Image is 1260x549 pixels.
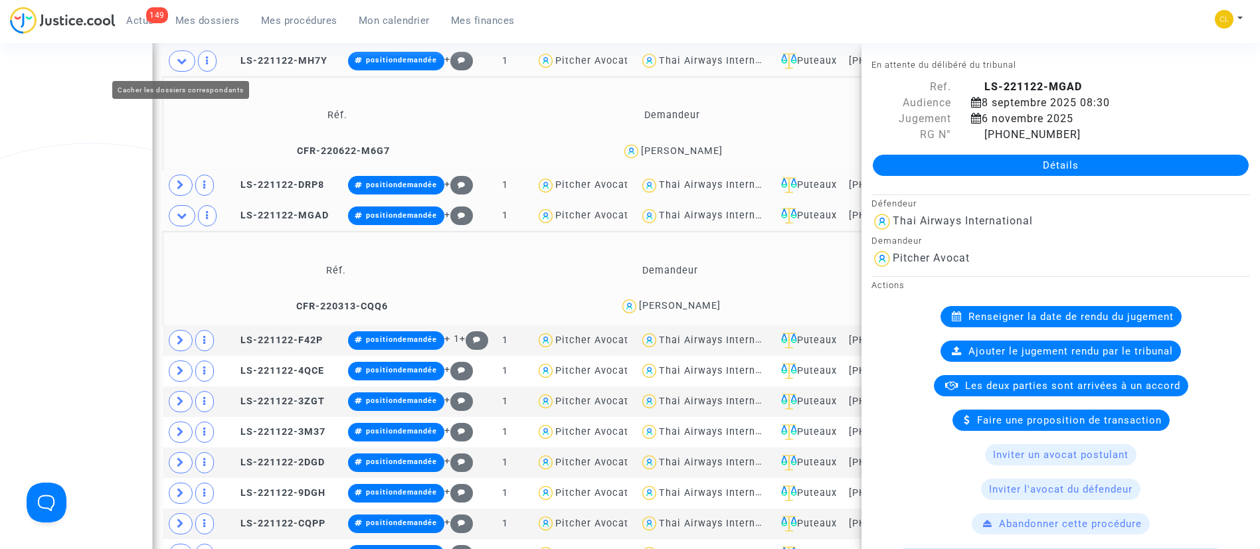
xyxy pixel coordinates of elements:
span: Les deux parties sont arrivées à un accord [965,380,1180,392]
span: + [444,364,473,375]
img: icon-user.svg [640,206,659,226]
div: Thai Airways International [659,426,790,437]
span: + 1 [444,333,460,345]
span: LS-221122-3ZGT [228,396,325,407]
div: Puteaux [776,516,838,532]
img: icon-user.svg [620,297,639,316]
td: [PHONE_NUMBER] [843,46,943,76]
div: Pitcher Avocat [555,365,628,376]
a: Mes procédures [250,11,348,31]
div: Thai Airways International [659,457,790,468]
span: + [444,209,473,220]
a: 149Actus [116,11,165,31]
img: icon-user.svg [536,51,555,70]
img: icon-user.svg [536,361,555,380]
td: [PHONE_NUMBER] [843,170,943,200]
small: Demandeur [871,236,922,246]
img: 6fca9af68d76bfc0a5525c74dfee314f [1215,10,1233,29]
div: Thai Airways International [659,396,790,407]
div: Puteaux [776,424,838,440]
span: positiondemandée [366,518,437,527]
td: 1 [479,200,531,231]
img: icon-faciliter-sm.svg [781,177,797,193]
div: Thai Airways International [659,365,790,376]
span: + [444,425,473,436]
span: LS-221122-DRP8 [228,179,324,191]
td: 1 [479,46,531,76]
div: Jugement [861,111,961,127]
img: icon-user.svg [640,361,659,380]
div: [PERSON_NAME] [639,300,721,311]
img: icon-faciliter-sm.svg [781,424,797,440]
div: Thai Airways International [659,335,790,346]
td: Réf. [167,94,508,137]
td: [PHONE_NUMBER] [843,478,943,509]
span: LS-221122-CQPP [228,518,325,529]
img: icon-user.svg [640,392,659,411]
div: 149 [146,7,168,23]
div: Thai Airways International [893,214,1033,227]
div: Puteaux [776,485,838,501]
td: [PHONE_NUMBER] [843,356,943,386]
span: + [444,516,473,528]
img: icon-user.svg [536,206,555,226]
td: Demandeur [507,94,836,137]
span: positiondemandée [366,366,437,374]
img: icon-user.svg [640,514,659,533]
td: [PHONE_NUMBER] [843,386,943,417]
img: icon-user.svg [536,176,555,195]
span: Inviter un avocat postulant [993,449,1128,461]
a: Mon calendrier [348,11,440,31]
td: 1 [479,447,531,478]
img: icon-user.svg [640,453,659,472]
div: Puteaux [776,208,838,224]
td: 1 [479,509,531,539]
span: LS-221122-2DGD [228,457,325,468]
iframe: Help Scout Beacon - Open [27,483,66,522]
img: icon-faciliter-sm.svg [781,208,797,224]
img: icon-faciliter-sm.svg [781,333,797,349]
td: [PHONE_NUMBER] [843,417,943,447]
td: 1 [479,386,531,417]
img: icon-user.svg [536,453,555,472]
img: icon-user.svg [536,331,555,350]
span: positiondemandée [366,181,437,189]
span: positiondemandée [366,335,437,344]
span: + [444,394,473,406]
img: jc-logo.svg [10,7,116,34]
span: LS-221122-3M37 [228,426,325,437]
span: Inviter l'avocat du défendeur [989,483,1132,495]
a: Mes finances [440,11,525,31]
span: positiondemandée [366,488,437,497]
td: [PHONE_NUMBER] [843,447,943,478]
span: positiondemandée [366,396,437,405]
div: Thai Airways International [659,55,790,66]
div: Pitcher Avocat [555,457,628,468]
td: Demandeur [505,249,836,292]
small: Défendeur [871,198,917,208]
td: 1 [479,417,531,447]
a: Détails [873,155,1249,176]
span: + [444,455,473,467]
img: icon-faciliter-sm.svg [781,516,797,532]
div: Pitcher Avocat [555,426,628,437]
img: icon-user.svg [640,331,659,350]
td: 1 [479,478,531,509]
div: Puteaux [776,394,838,410]
div: Pitcher Avocat [555,396,628,407]
div: Puteaux [776,363,838,379]
span: Mon calendrier [359,15,430,27]
b: LS-221122-MGAD [984,80,1082,93]
div: Thai Airways International [659,210,790,221]
span: LS-221122-MGAD [228,210,329,221]
img: icon-user.svg [640,51,659,70]
div: Ref. [861,79,961,95]
span: Mes finances [451,15,515,27]
img: icon-user.svg [640,483,659,503]
div: Thai Airways International [659,518,790,529]
img: icon-user.svg [536,392,555,411]
img: icon-faciliter-sm.svg [781,455,797,471]
span: + [444,486,473,497]
img: icon-user.svg [536,514,555,533]
img: icon-faciliter-sm.svg [781,363,797,379]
